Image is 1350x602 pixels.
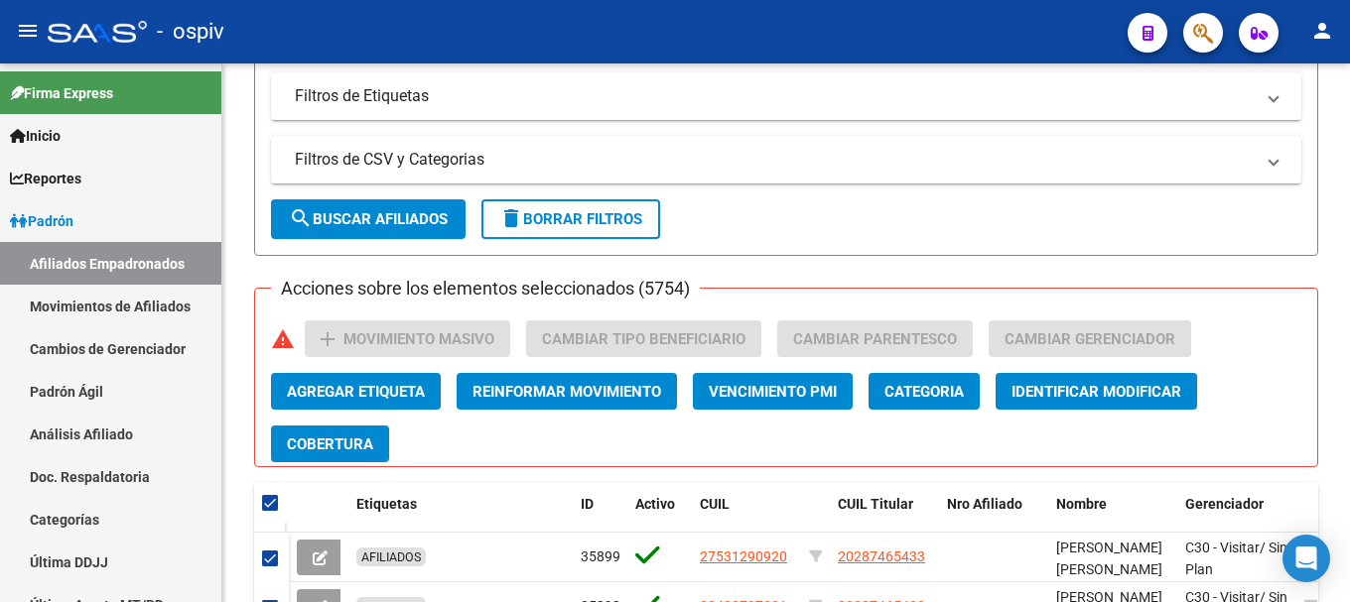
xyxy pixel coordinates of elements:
span: 27531290920 [700,548,787,564]
button: Agregar Etiqueta [271,373,441,410]
mat-panel-title: Filtros de Etiquetas [295,85,1254,107]
span: Nombre [1056,496,1107,512]
span: Gerenciador [1185,496,1264,512]
button: Cambiar Gerenciador [989,320,1191,357]
span: Cambiar Parentesco [793,330,957,348]
mat-icon: add [316,327,339,351]
div: Open Intercom Messenger [1282,535,1330,582]
span: CUIL Titular [838,496,913,512]
datatable-header-cell: Nro Afiliado [939,483,1048,548]
span: Buscar Afiliados [289,210,448,228]
span: Identificar Modificar [1012,383,1181,401]
span: - ospiv [157,10,224,54]
mat-icon: delete [499,206,523,230]
mat-icon: menu [16,19,40,43]
button: Cambiar Tipo Beneficiario [526,320,761,357]
button: Buscar Afiliados [271,199,466,239]
mat-icon: warning [271,327,295,351]
mat-panel-title: Filtros de CSV y Categorias [295,149,1254,171]
span: Padrón [10,210,73,232]
datatable-header-cell: Gerenciador [1177,483,1296,548]
button: Reinformar Movimiento [457,373,677,410]
datatable-header-cell: Nombre [1048,483,1177,548]
span: 20287465433 [838,548,925,564]
span: ID [581,496,594,512]
button: Vencimiento PMI [693,373,853,410]
button: Identificar Modificar [996,373,1197,410]
span: Nro Afiliado [947,496,1022,512]
span: Movimiento Masivo [343,330,494,348]
datatable-header-cell: Etiquetas [348,483,573,548]
span: Cobertura [287,435,373,453]
span: CUIL [700,496,730,512]
span: C30 - Visitar [1185,540,1260,555]
datatable-header-cell: ID [573,483,627,548]
span: Reinformar Movimiento [472,383,661,401]
datatable-header-cell: Activo [627,483,692,548]
mat-expansion-panel-header: Filtros de Etiquetas [271,72,1301,120]
span: Borrar Filtros [499,210,642,228]
button: Categoria [869,373,980,410]
datatable-header-cell: CUIL Titular [830,483,939,548]
span: Activo [635,496,675,512]
span: [PERSON_NAME] [PERSON_NAME] [1056,540,1162,578]
mat-expansion-panel-header: Filtros de CSV y Categorias [271,136,1301,183]
span: Cambiar Tipo Beneficiario [542,330,745,348]
button: Borrar Filtros [481,199,660,239]
span: Firma Express [10,82,113,104]
span: Reportes [10,168,81,189]
h3: Acciones sobre los elementos seleccionados (5754) [271,275,700,302]
span: Cambiar Gerenciador [1005,330,1175,348]
span: Etiquetas [356,496,417,512]
button: Movimiento Masivo [305,320,510,357]
button: Cambiar Parentesco [777,320,973,357]
button: Cobertura [271,425,389,462]
mat-icon: search [289,206,313,230]
datatable-header-cell: CUIL [692,483,801,548]
span: 35899 [581,548,620,564]
span: Vencimiento PMI [709,383,837,401]
span: Agregar Etiqueta [287,383,425,401]
span: AFILIADOS [361,549,421,564]
mat-icon: person [1310,19,1334,43]
span: Inicio [10,125,61,147]
span: Categoria [884,383,964,401]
